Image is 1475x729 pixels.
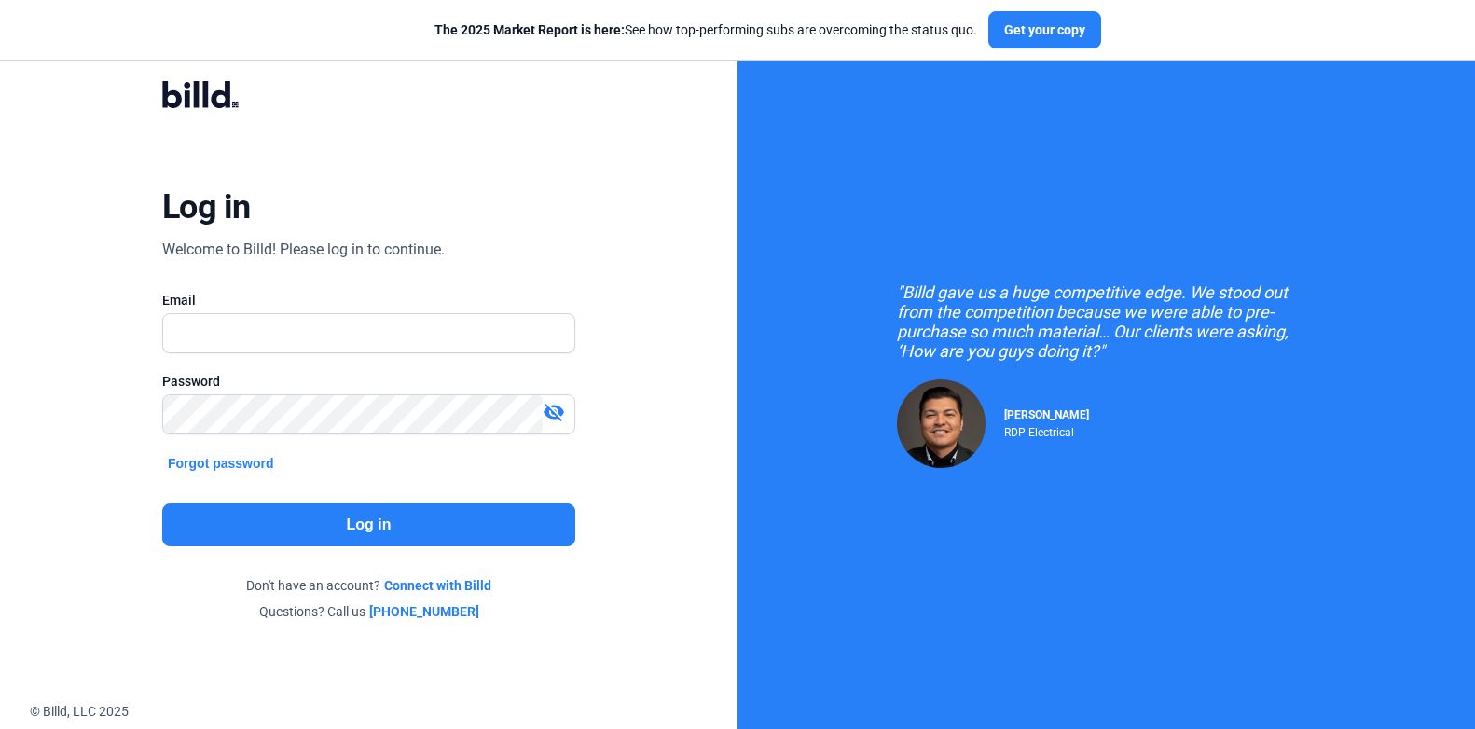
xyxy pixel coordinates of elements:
[897,282,1316,361] div: "Billd gave us a huge competitive edge. We stood out from the competition because we were able to...
[162,239,445,261] div: Welcome to Billd! Please log in to continue.
[897,379,986,468] img: Raul Pacheco
[162,503,575,546] button: Log in
[1004,421,1089,439] div: RDP Electrical
[434,22,625,37] span: The 2025 Market Report is here:
[988,11,1101,48] button: Get your copy
[384,576,491,595] a: Connect with Billd
[162,291,575,309] div: Email
[369,602,479,621] a: [PHONE_NUMBER]
[162,372,575,391] div: Password
[162,186,251,227] div: Log in
[162,453,280,474] button: Forgot password
[162,602,575,621] div: Questions? Call us
[162,576,575,595] div: Don't have an account?
[1004,408,1089,421] span: [PERSON_NAME]
[434,21,977,39] div: See how top-performing subs are overcoming the status quo.
[543,401,565,423] mat-icon: visibility_off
